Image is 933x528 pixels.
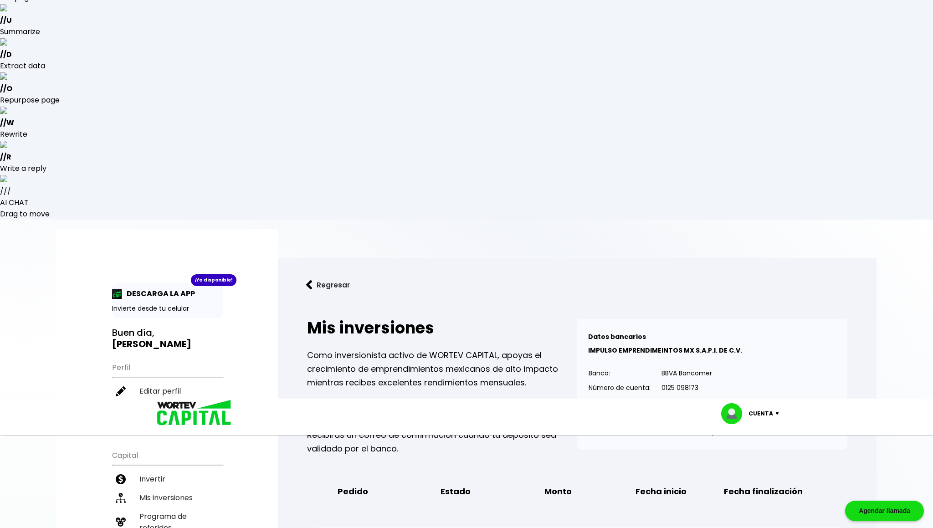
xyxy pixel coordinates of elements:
[112,289,122,299] img: app-icon
[112,470,223,488] a: Invertir
[441,485,471,498] b: Estado
[589,395,653,409] p: CLABE Interbancaria:
[307,349,577,390] p: Como inversionista activo de WORTEV CAPITAL, apoyas el crecimiento de emprendimientos mexicanos d...
[306,280,313,290] img: flecha izquierda
[661,395,737,409] p: 01 21 8000125 098 1734
[112,338,191,350] b: [PERSON_NAME]
[773,412,785,415] img: icon-down
[112,357,223,438] ul: Perfil
[588,332,646,341] b: Datos bancarios
[292,273,862,297] a: flecha izquierdaRegresar
[724,485,803,498] b: Fecha finalización
[748,407,773,420] p: Cuenta
[116,517,126,527] img: recomiendanos-icon.9b8e9327.svg
[661,366,737,380] p: BBVA Bancomer
[721,403,748,424] img: profile-image
[191,274,236,286] div: ¡Ya disponible!
[589,366,653,380] p: Banco:
[845,501,924,521] div: Agendar llamada
[112,382,223,400] a: Editar perfil
[122,288,195,299] p: DESCARGA LA APP
[112,304,223,313] p: Invierte desde tu celular
[112,488,223,507] a: Mis inversiones
[588,346,742,355] b: IMPULSO EMPRENDIMEINTOS MX S.A.P.I. DE C.V.
[661,381,737,395] p: 0125 098173
[116,474,126,484] img: invertir-icon.b3b967d7.svg
[116,493,126,503] img: inversiones-icon.6695dc30.svg
[148,399,235,428] img: logo_wortev_capital
[636,485,687,498] b: Fecha inicio
[589,381,653,395] p: Número de cuenta:
[112,327,223,350] h3: Buen día,
[338,485,368,498] b: Pedido
[292,273,364,297] button: Regresar
[307,319,577,337] h2: Mis inversiones
[116,386,126,396] img: editar-icon.952d3147.svg
[544,485,572,498] b: Monto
